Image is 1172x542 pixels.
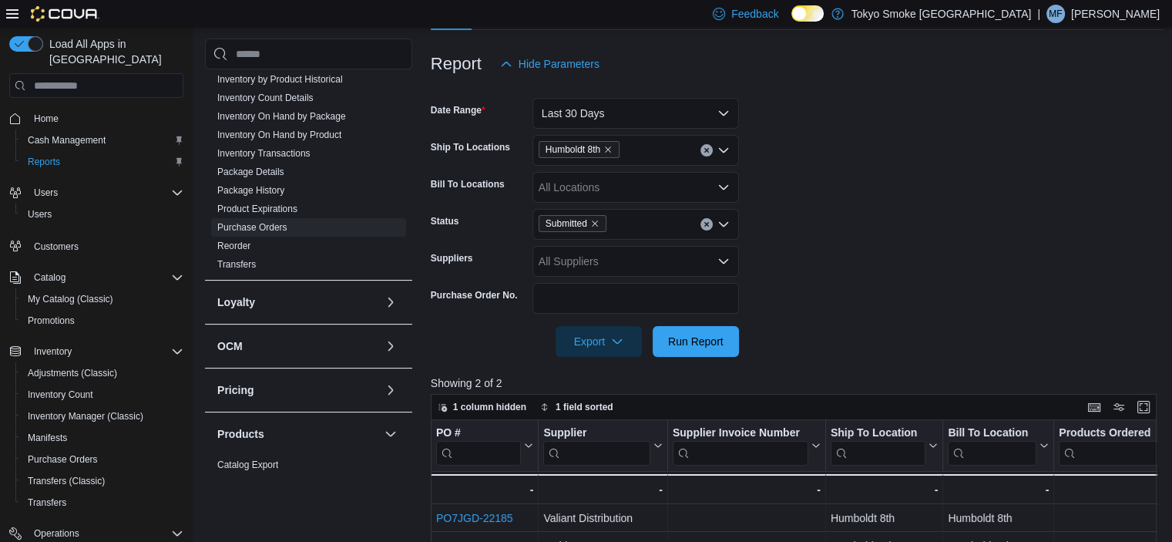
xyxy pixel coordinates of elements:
button: Catalog [28,268,72,287]
button: Inventory Count [15,384,190,406]
label: Status [431,215,459,227]
button: Bill To Location [948,426,1049,466]
h3: Pricing [217,382,254,398]
span: Inventory Count [22,385,183,404]
div: Humboldt 8th [948,509,1049,527]
button: Hide Parameters [494,49,606,79]
button: Customers [3,234,190,257]
a: Customers [28,237,85,256]
label: Date Range [431,104,485,116]
button: Open list of options [717,255,730,268]
div: Supplier Invoice Number [673,426,808,466]
button: Adjustments (Classic) [15,362,190,384]
span: Purchase Orders [28,453,98,466]
a: Inventory On Hand by Product [217,130,341,140]
h3: Report [431,55,482,73]
button: Purchase Orders [15,449,190,470]
button: Remove Submitted from selection in this group [590,219,599,228]
div: Supplier Invoice Number [673,426,808,441]
button: Products [217,426,378,442]
a: Transfers [217,259,256,270]
a: Inventory Manager (Classic) [22,407,149,426]
button: Home [3,107,190,130]
div: Humboldt 8th [831,509,939,527]
button: Reports [15,151,190,173]
button: Open list of options [717,144,730,157]
span: Load All Apps in [GEOGRAPHIC_DATA] [43,36,183,67]
span: Package History [217,184,284,197]
button: PO # [436,426,533,466]
span: Run Report [668,334,724,349]
div: Ship To Location [831,426,926,441]
button: Clear input [700,218,713,231]
a: Inventory Count [22,385,99,404]
span: Manifests [28,432,67,444]
span: Inventory On Hand by Package [217,110,346,123]
span: Transfers (Classic) [28,475,105,487]
a: Inventory On Hand by Package [217,111,346,122]
span: Inventory [34,345,72,358]
button: Users [3,182,190,204]
span: Home [28,109,183,128]
a: Inventory by Product Historical [217,74,343,85]
span: Reports [22,153,183,171]
button: Products Ordered [1059,426,1171,466]
span: Submitted [539,215,606,232]
span: Transfers [28,497,66,509]
span: Purchase Orders [22,450,183,469]
div: - [948,480,1049,499]
a: Cash Management [22,131,112,150]
button: Manifests [15,427,190,449]
h3: Products [217,426,264,442]
div: PO # URL [436,426,521,466]
span: Catalog Export [217,459,278,471]
a: Inventory Count Details [217,93,314,103]
span: 1 column hidden [453,401,526,413]
div: Supplier [543,426,650,441]
a: Product Expirations [217,204,297,214]
button: Transfers [15,492,190,513]
a: Reorder [217,241,250,251]
div: Products [205,456,412,499]
a: Adjustments (Classic) [22,364,123,382]
button: Enter fullscreen [1134,398,1153,416]
button: Supplier Invoice Number [673,426,821,466]
span: Promotions [22,311,183,330]
span: Operations [34,527,79,540]
span: Home [34,113,59,125]
span: Customers [28,236,183,255]
button: Display options [1110,398,1128,416]
button: Remove Humboldt 8th from selection in this group [603,145,613,154]
span: Cash Management [28,134,106,146]
div: Ship To Location [831,426,926,466]
div: Products Ordered [1059,426,1159,441]
div: Valiant Distribution [543,509,663,527]
p: | [1037,5,1040,23]
a: Package Details [217,167,284,177]
div: Bill To Location [948,426,1036,441]
div: Products Ordered [1059,426,1159,466]
h3: OCM [217,338,243,354]
span: Submitted [546,216,587,231]
button: Users [15,204,190,225]
button: My Catalog (Classic) [15,288,190,310]
div: 20 [1059,509,1171,527]
span: Catalog [34,271,65,284]
span: Humboldt 8th [539,141,620,158]
span: Promotions [28,315,75,327]
span: Inventory On Hand by Product [217,129,341,141]
button: Inventory Manager (Classic) [15,406,190,427]
label: Suppliers [431,252,473,264]
input: Dark Mode [791,5,824,22]
span: Users [28,183,183,202]
button: Catalog [3,267,190,288]
button: Loyalty [217,295,378,310]
span: Manifests [22,429,183,447]
button: Last 30 Days [532,98,739,129]
a: Reports [22,153,66,171]
label: Bill To Locations [431,178,505,190]
button: Clear input [700,144,713,157]
span: Feedback [731,6,778,22]
span: Adjustments (Classic) [22,364,183,382]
